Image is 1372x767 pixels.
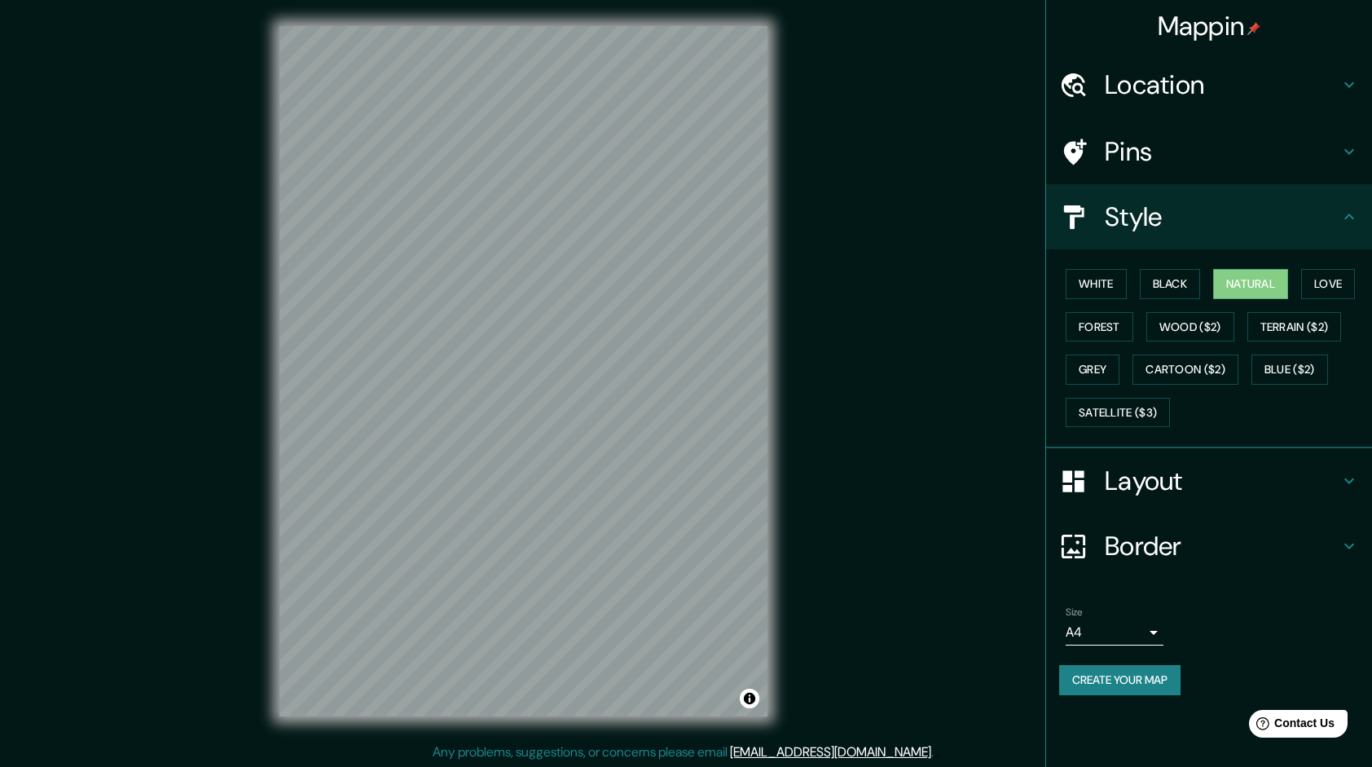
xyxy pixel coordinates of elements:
[1066,619,1163,646] div: A4
[1046,52,1372,117] div: Location
[1247,312,1342,342] button: Terrain ($2)
[279,26,767,716] canvas: Map
[1105,465,1339,497] h4: Layout
[1046,119,1372,184] div: Pins
[1132,355,1238,385] button: Cartoon ($2)
[1301,269,1355,299] button: Love
[936,743,939,762] div: .
[1227,703,1354,749] iframe: Help widget launcher
[1105,201,1339,233] h4: Style
[1140,269,1201,299] button: Black
[1046,184,1372,249] div: Style
[1213,269,1288,299] button: Natural
[1251,355,1328,385] button: Blue ($2)
[1046,514,1372,579] div: Border
[1066,355,1119,385] button: Grey
[1059,665,1181,695] button: Create your map
[740,689,759,708] button: Toggle attribution
[1158,10,1261,42] h4: Mappin
[1146,312,1234,342] button: Wood ($2)
[1066,269,1127,299] button: White
[730,743,931,760] a: [EMAIL_ADDRESS][DOMAIN_NAME]
[1105,68,1339,101] h4: Location
[934,743,936,762] div: .
[1066,312,1133,342] button: Forest
[1046,448,1372,514] div: Layout
[1066,398,1170,428] button: Satellite ($3)
[433,743,934,762] p: Any problems, suggestions, or concerns please email .
[1105,135,1339,168] h4: Pins
[1247,22,1260,35] img: pin-icon.png
[1066,606,1083,619] label: Size
[1105,530,1339,562] h4: Border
